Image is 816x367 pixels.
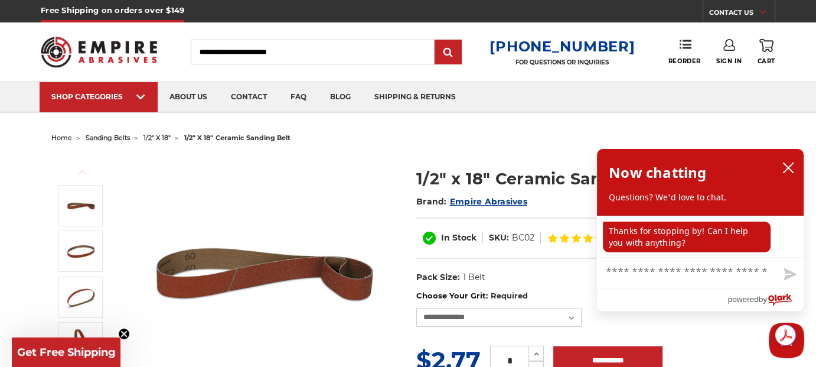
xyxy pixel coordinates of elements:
p: Questions? We'd love to chat. [609,191,792,203]
img: Empire Abrasives [41,29,157,74]
img: 1/2" x 18" Sanding Belt Cer [66,282,96,312]
a: contact [219,82,279,112]
dt: Pack Size: [416,271,460,284]
img: 1/2" x 18" Ceramic Sanding Belt [66,236,96,266]
button: Previous [68,160,96,185]
button: close chatbox [779,159,798,177]
span: by [759,292,767,307]
a: [PHONE_NUMBER] [489,38,635,55]
h2: Now chatting [609,161,706,184]
p: Thanks for stopping by! Can I help you with anything? [603,222,771,252]
a: sanding belts [86,134,130,142]
a: Empire Abrasives [450,196,527,207]
dt: SKU: [489,232,509,244]
a: blog [318,82,363,112]
p: FOR QUESTIONS OR INQUIRIES [489,59,635,66]
span: Brand: [416,196,447,207]
span: Get Free Shipping [17,346,116,359]
span: 1/2" x 18" ceramic sanding belt [184,134,290,142]
a: 1/2" x 18" [143,134,171,142]
button: Send message [774,261,804,288]
span: powered [727,292,758,307]
small: Required [491,291,528,300]
input: Submit [436,41,460,64]
div: olark chatbox [596,148,804,311]
label: Choose Your Grit: [416,290,765,302]
span: Reorder [668,57,701,65]
a: Cart [758,39,775,65]
dd: BC02 [512,232,534,244]
a: home [51,134,72,142]
span: Sign In [716,57,742,65]
img: 1/2" x 18" - Ceramic Sanding Belt [66,328,96,358]
div: chat [597,216,804,257]
span: In Stock [441,232,476,243]
button: Close Chatbox [769,323,804,358]
h1: 1/2" x 18" Ceramic Sanding Belt [416,167,765,190]
img: 1/2" x 18" Ceramic File Belt [66,191,96,220]
button: Close teaser [118,328,130,340]
a: faq [279,82,318,112]
a: about us [158,82,219,112]
dd: 1 Belt [463,271,485,284]
a: Reorder [668,39,701,64]
div: Get Free ShippingClose teaser [12,337,120,367]
a: shipping & returns [363,82,468,112]
a: Powered by Olark [727,289,804,311]
div: SHOP CATEGORIES [51,92,146,101]
span: Cart [758,57,775,65]
a: CONTACT US [709,6,775,22]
